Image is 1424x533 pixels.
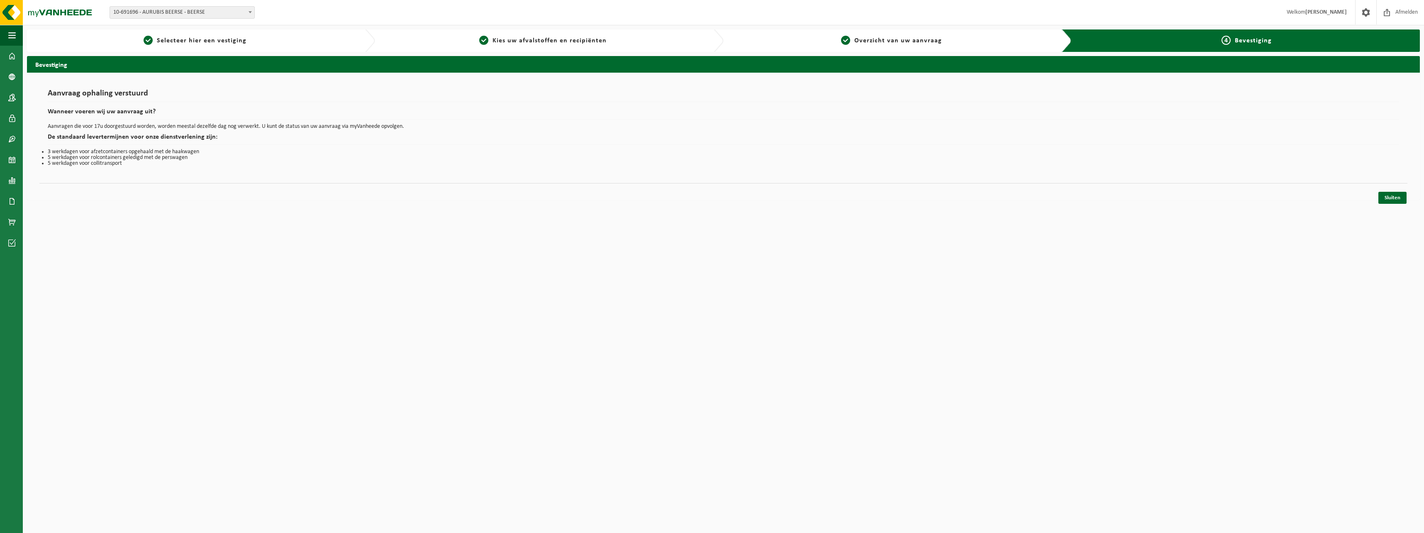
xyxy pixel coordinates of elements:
[48,161,1399,166] li: 5 werkdagen voor collitransport
[479,36,488,45] span: 2
[48,89,1399,102] h1: Aanvraag ophaling verstuurd
[144,36,153,45] span: 1
[48,124,1399,130] p: Aanvragen die voor 17u doorgestuurd worden, worden meestal dezelfde dag nog verwerkt. U kunt de s...
[841,36,850,45] span: 3
[854,37,942,44] span: Overzicht van uw aanvraag
[48,108,1399,120] h2: Wanneer voeren wij uw aanvraag uit?
[48,134,1399,145] h2: De standaard levertermijnen voor onze dienstverlening zijn:
[110,7,254,18] span: 10-691696 - AURUBIS BEERSE - BEERSE
[27,56,1420,72] h2: Bevestiging
[48,149,1399,155] li: 3 werkdagen voor afzetcontainers opgehaald met de haakwagen
[1235,37,1272,44] span: Bevestiging
[1378,192,1407,204] a: Sluiten
[1305,9,1347,15] strong: [PERSON_NAME]
[1222,36,1231,45] span: 4
[31,36,358,46] a: 1Selecteer hier een vestiging
[728,36,1055,46] a: 3Overzicht van uw aanvraag
[157,37,246,44] span: Selecteer hier een vestiging
[48,155,1399,161] li: 5 werkdagen voor rolcontainers geledigd met de perswagen
[493,37,607,44] span: Kies uw afvalstoffen en recipiënten
[379,36,707,46] a: 2Kies uw afvalstoffen en recipiënten
[110,6,255,19] span: 10-691696 - AURUBIS BEERSE - BEERSE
